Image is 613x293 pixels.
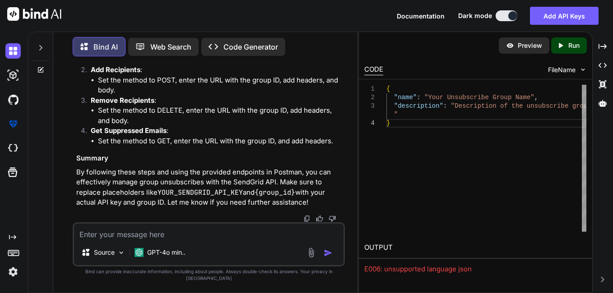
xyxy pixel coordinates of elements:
img: attachment [306,247,316,258]
img: icon [324,248,333,257]
p: Source [94,248,115,257]
p: Code Generator [223,41,278,52]
div: CODE [364,64,383,75]
span: : [417,94,421,101]
span: Dark mode [458,11,492,20]
div: 3 [364,102,375,110]
img: preview [506,41,514,50]
p: Web Search [150,41,191,52]
code: {group_id} [255,188,295,197]
button: Documentation [397,11,445,21]
img: settings [5,264,21,279]
img: Pick Models [117,249,125,256]
img: cloudideIcon [5,141,21,156]
img: GPT-4o mini [135,248,144,257]
img: githubDark [5,92,21,107]
p: GPT-4o min.. [147,248,186,257]
img: dislike [329,215,336,222]
p: Run [568,41,580,50]
img: copy [303,215,311,222]
h2: OUTPUT [359,237,592,258]
span: "Description of the unsubscribe group. [451,102,595,110]
div: 2 [364,93,375,102]
img: darkAi-studio [5,68,21,83]
li: Set the method to DELETE, enter the URL with the group ID, add headers, and body. [98,105,343,126]
p: Bind can provide inaccurate information, including about people. Always double-check its answers.... [73,268,345,282]
span: } [386,119,390,127]
span: { [386,85,390,92]
img: darkChat [5,43,21,59]
li: Set the method to GET, enter the URL with the group ID, and add headers. [98,136,343,146]
span: FileName [548,65,576,74]
p: : [91,96,343,106]
span: , [534,94,538,101]
h3: Summary [76,153,343,164]
span: Documentation [397,12,445,20]
strong: Get Suppressed Emails [91,126,167,135]
div: E006: unsupported language json [364,264,586,275]
span: "Your Unsubscribe Group Name" [424,94,534,101]
span: " [394,111,398,118]
p: : [91,65,343,75]
img: chevron down [579,66,587,73]
button: Add API Keys [530,7,599,25]
p: Preview [518,41,542,50]
strong: Remove Recipients [91,96,154,105]
span: "description" [394,102,443,110]
p: Bind AI [93,41,118,52]
code: YOUR_SENDGRID_API_KEY [158,188,243,197]
li: Set the method to POST, enter the URL with the group ID, add headers, and body. [98,75,343,96]
p: : [91,126,343,136]
img: Bind AI [7,7,61,21]
img: like [316,215,323,222]
span: : [443,102,447,110]
div: 4 [364,119,375,128]
img: premium [5,116,21,132]
div: 1 [364,85,375,93]
strong: Add Recipients [91,65,140,74]
p: By following these steps and using the provided endpoints in Postman, you can effectively manage ... [76,167,343,208]
span: "name" [394,94,417,101]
